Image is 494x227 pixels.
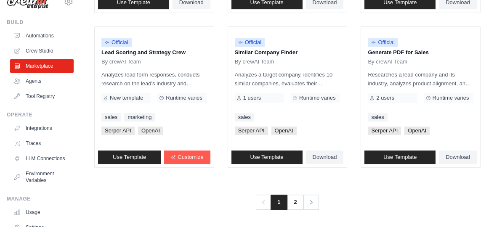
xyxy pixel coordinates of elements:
a: 2 [287,195,304,210]
span: Official [235,38,265,47]
a: Use Template [364,150,436,164]
span: 1 [271,195,287,210]
span: Customize [178,154,203,161]
span: 2 users [376,95,394,101]
span: Runtime varies [166,95,202,101]
span: New template [110,95,143,101]
a: Download [306,150,344,164]
div: Operate [7,111,74,118]
p: Lead Scoring and Strategy Crew [101,48,207,57]
span: OpenAI [271,127,297,135]
a: Crew Studio [10,44,74,58]
div: Manage [7,195,74,202]
p: Researches a lead company and its industry, analyzes product alignment, and creates content for a... [368,70,473,88]
a: Environment Variables [10,167,74,187]
a: Traces [10,137,74,150]
a: Usage [10,206,74,219]
a: Use Template [98,150,161,164]
a: Marketplace [10,59,74,73]
p: Analyzes lead form responses, conducts research on the lead's industry and company, and scores th... [101,70,207,88]
a: sales [368,113,387,121]
a: marketing [124,113,155,121]
a: Download [439,150,477,164]
span: Download [446,154,470,161]
span: By crewAI Team [368,58,407,65]
a: Tool Registry [10,90,74,103]
a: sales [101,113,121,121]
a: Automations [10,29,74,42]
a: Customize [164,150,210,164]
a: Integrations [10,121,74,135]
nav: Pagination [256,195,319,210]
span: Use Template [250,154,283,161]
span: Serper API [235,127,268,135]
span: Download [313,154,337,161]
span: By crewAI Team [101,58,141,65]
span: Runtime varies [433,95,469,101]
span: 1 users [243,95,261,101]
span: Use Template [113,154,146,161]
a: Agents [10,74,74,88]
div: Build [7,19,74,26]
span: Runtime varies [299,95,336,101]
a: sales [235,113,254,121]
a: Use Template [231,150,303,164]
span: Use Template [383,154,417,161]
span: OpenAI [138,127,163,135]
span: Official [101,38,132,47]
p: Analyzes a target company, identifies 10 similar companies, evaluates their similarity, and provi... [235,70,340,88]
p: Similar Company Finder [235,48,340,57]
span: OpenAI [404,127,430,135]
p: Generate PDF for Sales [368,48,473,57]
span: By crewAI Team [235,58,274,65]
span: Official [368,38,398,47]
span: Serper API [368,127,401,135]
a: LLM Connections [10,152,74,165]
span: Serper API [101,127,135,135]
